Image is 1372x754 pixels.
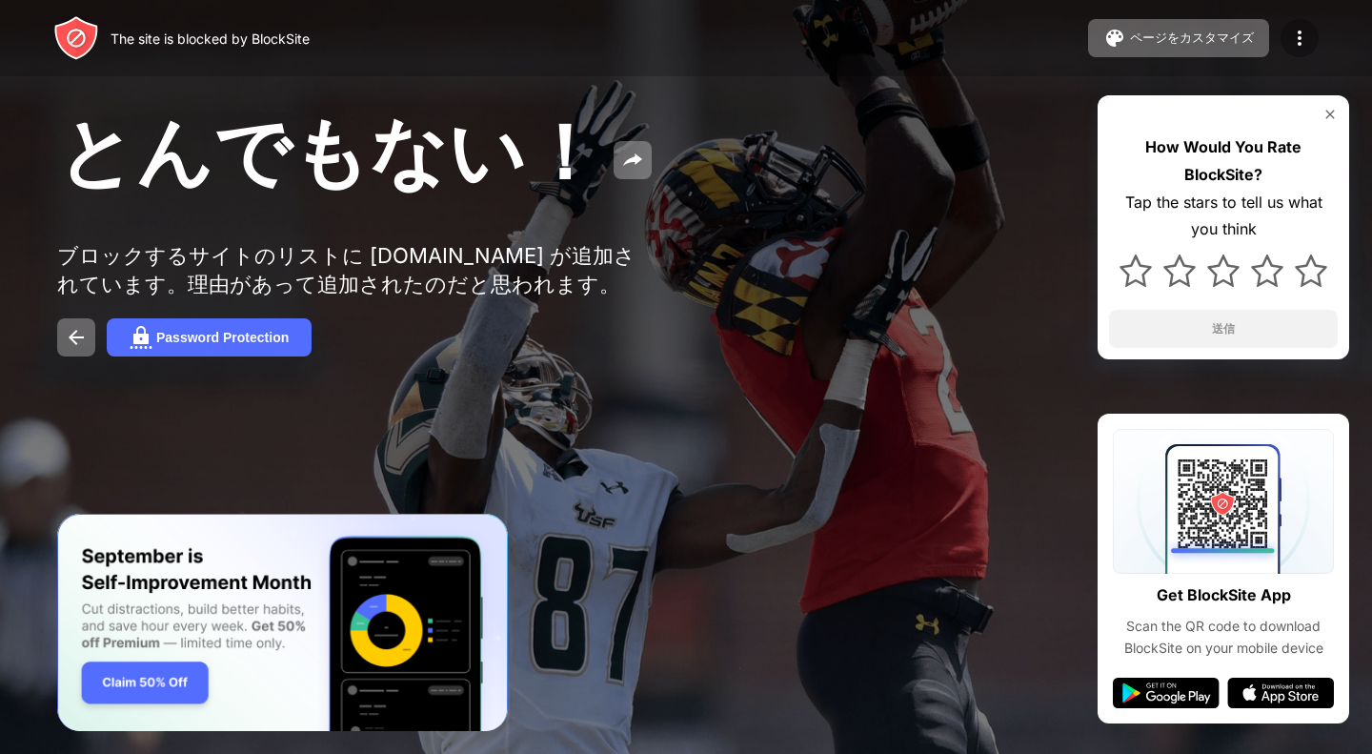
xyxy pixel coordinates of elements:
iframe: Banner [57,514,508,732]
img: password.svg [130,326,152,349]
img: header-logo.svg [53,15,99,61]
img: star.svg [1163,255,1196,287]
span: とんでもない！ [57,105,602,197]
div: ブロックするサイトのリストに [DOMAIN_NAME] が追加されています。理由があって追加されたのだと思われます。 [57,242,646,299]
img: menu-icon.svg [1288,27,1311,50]
div: The site is blocked by BlockSite [111,31,310,47]
img: star.svg [1207,255,1240,287]
img: rate-us-close.svg [1322,107,1338,122]
img: qrcode.svg [1113,429,1334,574]
img: pallet.svg [1103,27,1126,50]
div: Get BlockSite App [1157,581,1291,609]
div: How Would You Rate BlockSite? [1109,133,1338,189]
div: Scan the QR code to download BlockSite on your mobile device [1113,616,1334,659]
img: google-play.svg [1113,678,1220,708]
img: back.svg [65,326,88,349]
img: star.svg [1120,255,1152,287]
div: Password Protection [156,330,289,345]
div: ページをカスタマイズ [1130,30,1254,47]
img: share.svg [621,149,644,172]
div: Tap the stars to tell us what you think [1109,189,1338,244]
button: 送信 [1109,310,1338,348]
button: ページをカスタマイズ [1088,19,1269,57]
button: Password Protection [107,318,312,357]
img: app-store.svg [1227,678,1334,708]
img: star.svg [1251,255,1283,287]
img: star.svg [1295,255,1327,287]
